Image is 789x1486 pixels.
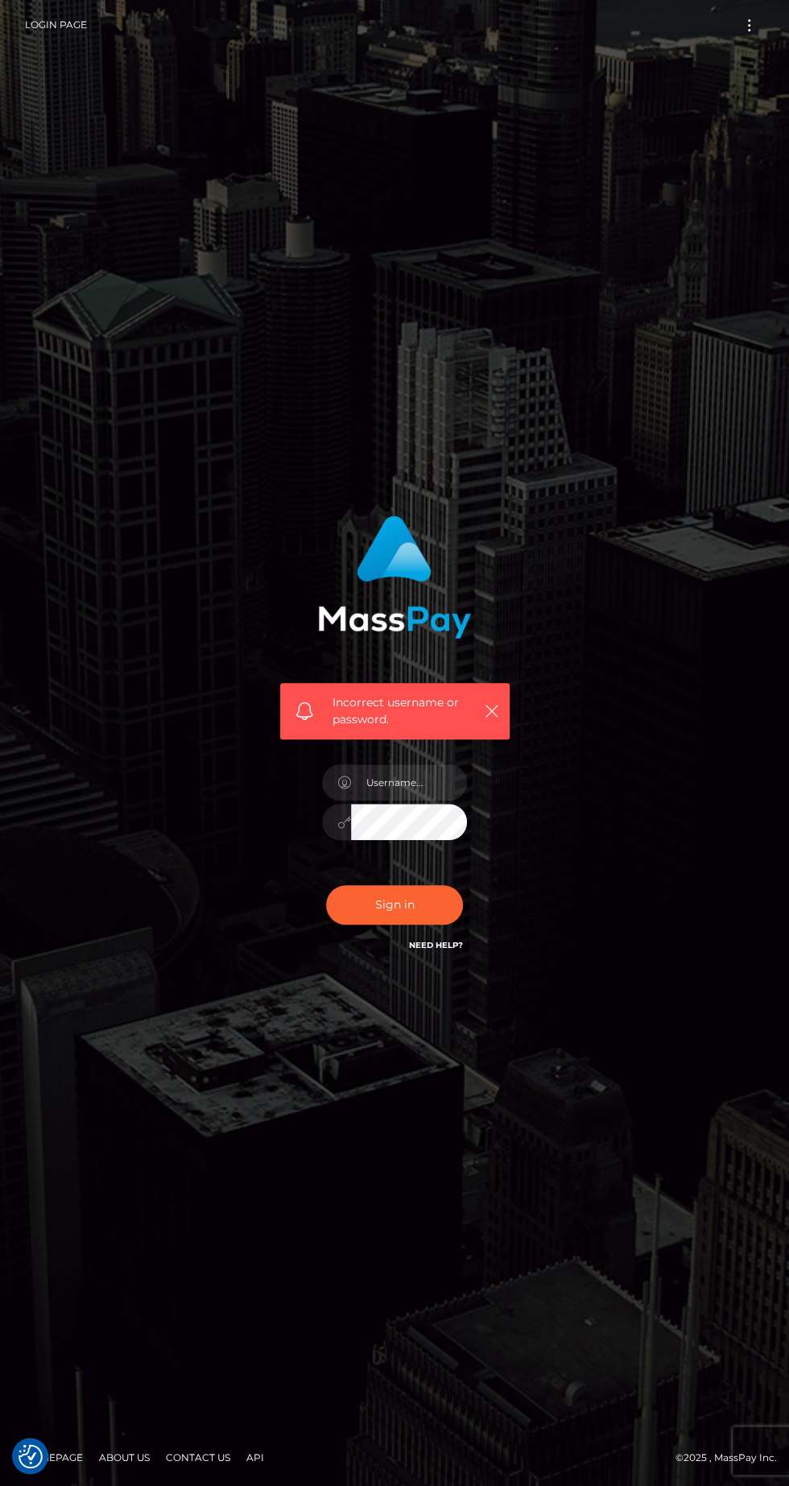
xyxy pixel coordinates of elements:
[409,940,463,950] a: Need Help?
[734,14,764,36] button: Toggle navigation
[93,1445,156,1470] a: About Us
[351,764,467,801] input: Username...
[318,515,471,639] img: MassPay Login
[240,1445,271,1470] a: API
[333,694,476,728] span: Incorrect username or password.
[12,1449,777,1467] div: © 2025 , MassPay Inc.
[25,8,87,42] a: Login Page
[326,885,463,925] button: Sign in
[19,1444,43,1468] img: Revisit consent button
[19,1444,43,1468] button: Consent Preferences
[159,1445,237,1470] a: Contact Us
[18,1445,89,1470] a: Homepage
